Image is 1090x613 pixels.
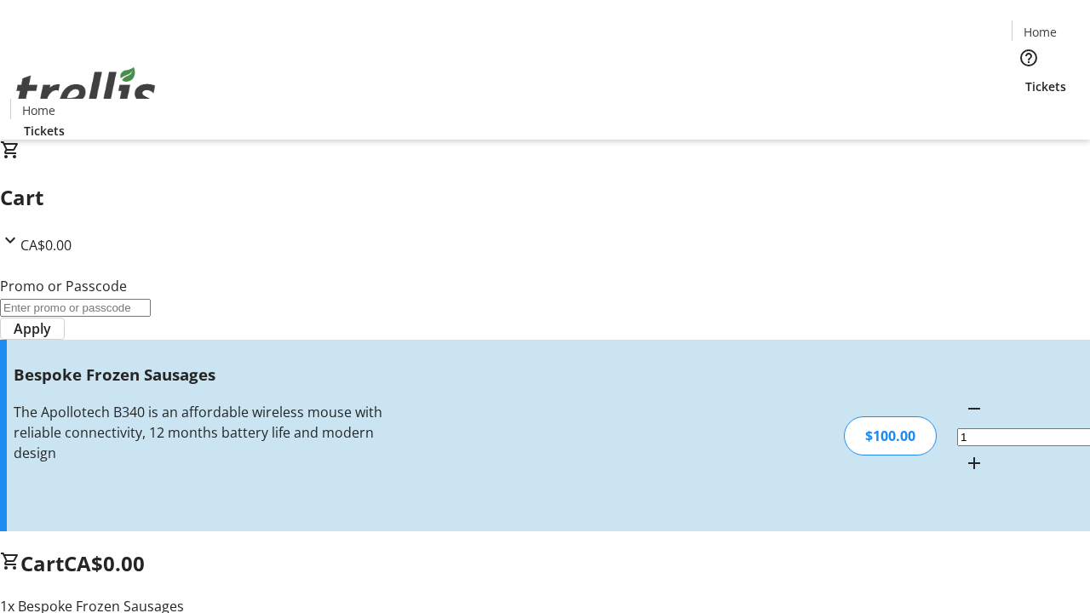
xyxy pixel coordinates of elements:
button: Increment by one [957,446,991,480]
span: CA$0.00 [64,549,145,577]
span: Tickets [1025,77,1066,95]
button: Help [1012,41,1046,75]
div: The Apollotech B340 is an affordable wireless mouse with reliable connectivity, 12 months battery... [14,402,386,463]
a: Home [1013,23,1067,41]
a: Tickets [1012,77,1080,95]
span: Home [22,101,55,119]
a: Tickets [10,122,78,140]
span: Apply [14,318,51,339]
button: Decrement by one [957,392,991,426]
span: Home [1024,23,1057,41]
a: Home [11,101,66,119]
span: Tickets [24,122,65,140]
span: CA$0.00 [20,236,72,255]
img: Orient E2E Organization LWHmJ57qa7's Logo [10,49,162,134]
div: $100.00 [844,416,937,455]
button: Cart [1012,95,1046,129]
h3: Bespoke Frozen Sausages [14,363,386,387]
